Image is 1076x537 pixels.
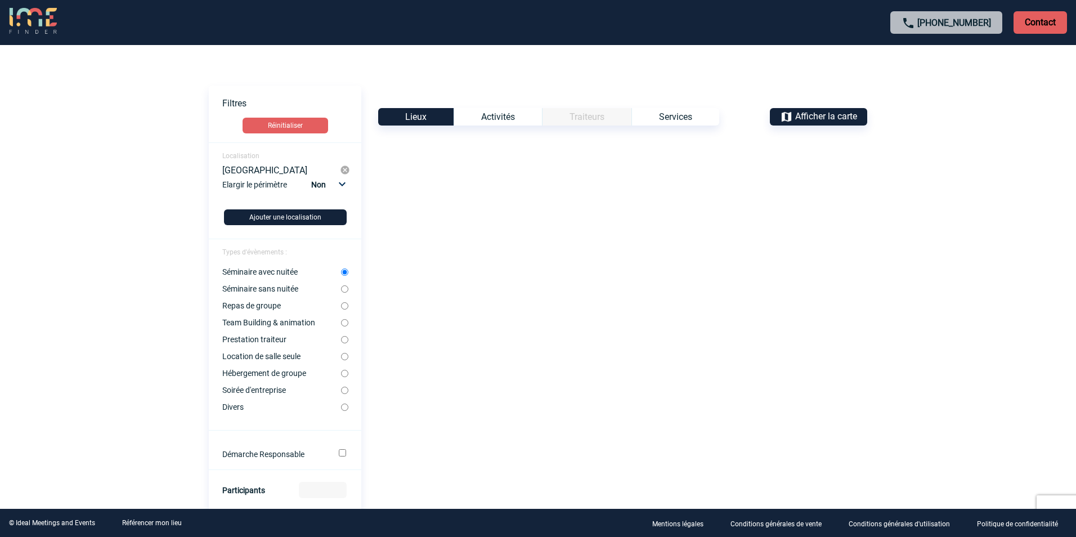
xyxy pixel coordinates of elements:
p: Conditions générales de vente [730,520,822,528]
label: Hébergement de groupe [222,369,341,378]
a: Conditions générales d'utilisation [840,518,968,529]
img: call-24-px.png [902,16,915,30]
label: Séminaire avec nuitée [222,267,341,276]
label: Séminaire sans nuitée [222,284,341,293]
div: Elargir le périmètre [222,177,350,200]
span: Localisation [222,152,259,160]
label: Démarche Responsable [222,450,323,459]
p: Mentions légales [652,520,703,528]
button: Réinitialiser [243,118,328,133]
div: Activités [454,108,542,126]
p: Conditions générales d'utilisation [849,520,950,528]
button: Ajouter une localisation [224,209,347,225]
p: Politique de confidentialité [977,520,1058,528]
input: Démarche Responsable [339,449,346,457]
div: Catégorie non disponible pour le type d’Événement sélectionné [542,108,631,126]
label: Divers [222,402,341,411]
span: Types d'évènements : [222,248,287,256]
label: Participants [222,486,265,495]
label: Repas de groupe [222,301,341,310]
a: Mentions légales [643,518,721,529]
span: Afficher la carte [795,111,857,122]
a: Politique de confidentialité [968,518,1076,529]
a: Conditions générales de vente [721,518,840,529]
a: [PHONE_NUMBER] [917,17,991,28]
div: Services [631,108,719,126]
div: © Ideal Meetings and Events [9,519,95,527]
label: Prestation traiteur [222,335,341,344]
label: Team Building & animation [222,318,341,327]
p: Filtres [222,98,361,109]
div: [GEOGRAPHIC_DATA] [222,165,340,175]
label: Location de salle seule [222,352,341,361]
a: Réinitialiser [209,118,361,133]
img: cancel-24-px-g.png [340,165,350,175]
label: Soirée d'entreprise [222,386,341,395]
a: Référencer mon lieu [122,519,182,527]
p: Contact [1014,11,1067,34]
div: Lieux [378,108,454,126]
